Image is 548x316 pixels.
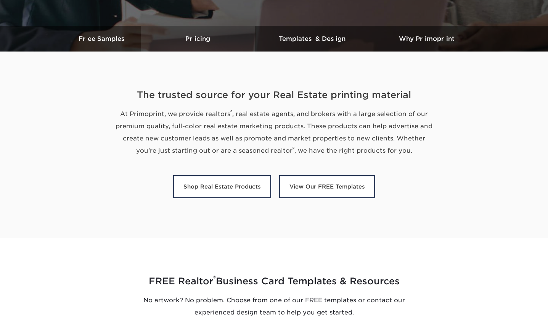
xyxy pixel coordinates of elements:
[51,274,497,288] h3: FREE Realtor Business Card Templates & Resources
[173,175,271,198] a: Shop Real Estate Products
[213,274,216,282] sup: ®
[292,146,294,152] sup: ®
[64,35,141,42] h3: Free Samples
[370,26,484,52] a: Why Primoprint
[230,109,232,115] sup: ®
[51,88,497,102] h2: The trusted source for your Real Estate printing material
[141,35,255,42] h3: Pricing
[255,26,370,52] a: Templates & Design
[141,26,255,52] a: Pricing
[64,26,141,52] a: Free Samples
[370,35,484,42] h3: Why Primoprint
[255,35,370,42] h3: Templates & Design
[112,108,436,157] p: At Primoprint, we provide realtors , real estate agents, and brokers with a large selection of ou...
[279,175,375,198] a: View Our FREE Templates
